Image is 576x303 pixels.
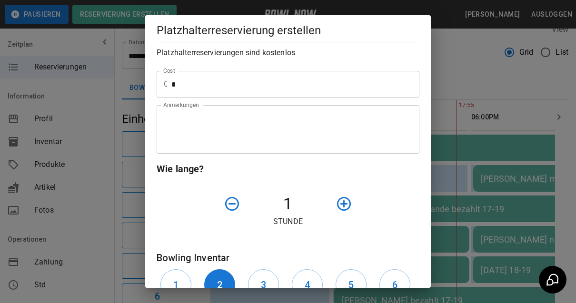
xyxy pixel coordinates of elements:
[157,46,419,59] h6: Platzhalterreservierungen sind kostenlos
[244,194,332,214] h4: 1
[392,277,397,293] h6: 6
[292,269,323,300] button: 4
[157,216,419,227] p: Stunde
[348,277,354,293] h6: 5
[160,269,191,300] button: 1
[204,269,235,300] button: 2
[173,277,179,293] h6: 1
[379,269,410,300] button: 6
[305,277,310,293] h6: 4
[217,277,222,293] h6: 2
[163,78,168,90] p: €
[336,269,367,300] button: 5
[157,250,419,265] h6: Bowling Inventar
[248,269,279,300] button: 3
[157,161,419,176] h6: Wie lange?
[157,23,419,38] h5: Platzhalterreservierung erstellen
[261,277,266,293] h6: 3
